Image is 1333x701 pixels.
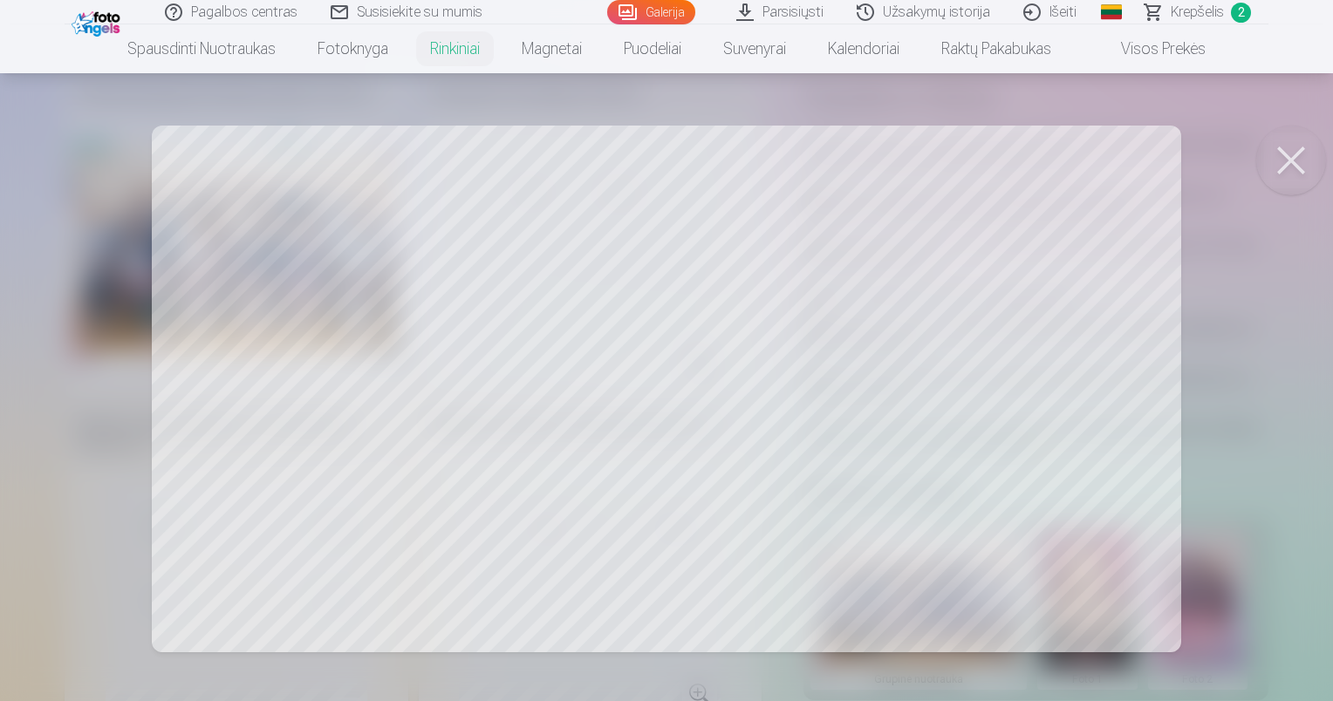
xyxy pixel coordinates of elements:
[603,24,702,73] a: Puodeliai
[409,24,501,73] a: Rinkiniai
[297,24,409,73] a: Fotoknyga
[1171,2,1224,23] span: Krepšelis
[72,7,125,37] img: /fa2
[1072,24,1227,73] a: Visos prekės
[702,24,807,73] a: Suvenyrai
[1231,3,1251,23] span: 2
[807,24,920,73] a: Kalendoriai
[920,24,1072,73] a: Raktų pakabukas
[501,24,603,73] a: Magnetai
[106,24,297,73] a: Spausdinti nuotraukas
